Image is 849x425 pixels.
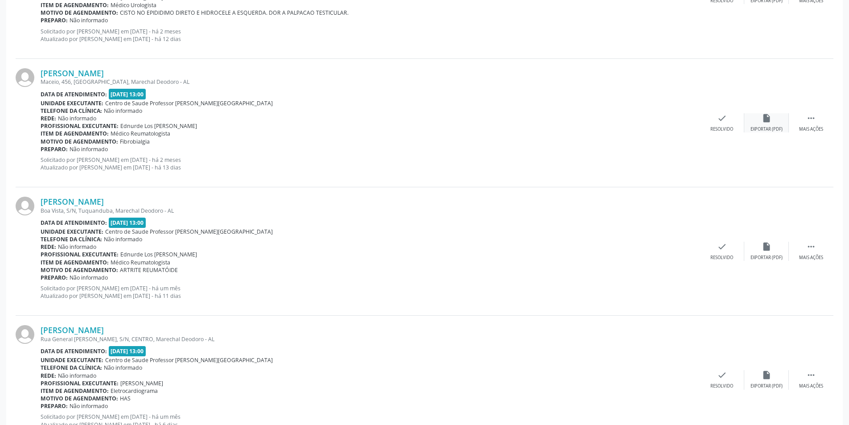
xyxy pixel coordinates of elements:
[799,383,823,389] div: Mais ações
[105,99,273,107] span: Centro de Saude Professor [PERSON_NAME][GEOGRAPHIC_DATA]
[104,235,142,243] span: Não informado
[41,380,119,387] b: Profissional executante:
[799,255,823,261] div: Mais ações
[41,266,118,274] b: Motivo de agendamento:
[109,346,146,356] span: [DATE] 13:00
[710,383,733,389] div: Resolvido
[41,9,118,17] b: Motivo de agendamento:
[58,372,96,380] span: Não informado
[70,402,108,410] span: Não informado
[41,335,700,343] div: Rua General [PERSON_NAME], S/N, CENTRO, Marechal Deodoro - AL
[120,380,163,387] span: [PERSON_NAME]
[16,325,34,344] img: img
[762,113,771,123] i: insert_drive_file
[58,115,96,122] span: Não informado
[111,130,170,137] span: Médico Reumatologista
[111,1,156,9] span: Médico Urologista
[41,364,102,371] b: Telefone da clínica:
[41,115,56,122] b: Rede:
[41,219,107,227] b: Data de atendimento:
[111,259,170,266] span: Médico Reumatologista
[41,122,119,130] b: Profissional executante:
[16,197,34,215] img: img
[41,285,700,300] p: Solicitado por [PERSON_NAME] em [DATE] - há um mês Atualizado por [PERSON_NAME] em [DATE] - há 11...
[120,122,197,130] span: Ednurde Los [PERSON_NAME]
[70,274,108,281] span: Não informado
[806,370,816,380] i: 
[120,395,131,402] span: HAS
[70,145,108,153] span: Não informado
[41,347,107,355] b: Data de atendimento:
[41,274,68,281] b: Preparo:
[120,138,150,145] span: Fibrobialgia
[111,387,158,395] span: Eletrocardiograma
[41,235,102,243] b: Telefone da clínica:
[717,242,727,252] i: check
[41,91,107,98] b: Data de atendimento:
[16,68,34,87] img: img
[104,107,142,115] span: Não informado
[751,126,783,132] div: Exportar (PDF)
[41,372,56,380] b: Rede:
[751,255,783,261] div: Exportar (PDF)
[105,228,273,235] span: Centro de Saude Professor [PERSON_NAME][GEOGRAPHIC_DATA]
[41,145,68,153] b: Preparo:
[806,242,816,252] i: 
[41,99,103,107] b: Unidade executante:
[710,255,733,261] div: Resolvido
[41,130,109,137] b: Item de agendamento:
[120,9,349,17] span: CISTO NO EPIDIDIMO DIRETO E HIDROCELE A ESQUERDA. DOR A PALPACAO TESTICULAR.
[41,78,700,86] div: Maceio, 456, [GEOGRAPHIC_DATA], Marechal Deodoro - AL
[58,243,96,251] span: Não informado
[41,28,700,43] p: Solicitado por [PERSON_NAME] em [DATE] - há 2 meses Atualizado por [PERSON_NAME] em [DATE] - há 1...
[41,395,118,402] b: Motivo de agendamento:
[762,370,771,380] i: insert_drive_file
[109,218,146,228] span: [DATE] 13:00
[751,383,783,389] div: Exportar (PDF)
[104,364,142,371] span: Não informado
[41,156,700,171] p: Solicitado por [PERSON_NAME] em [DATE] - há 2 meses Atualizado por [PERSON_NAME] em [DATE] - há 1...
[41,251,119,258] b: Profissional executante:
[717,370,727,380] i: check
[710,126,733,132] div: Resolvido
[70,17,108,24] span: Não informado
[41,259,109,266] b: Item de agendamento:
[41,68,104,78] a: [PERSON_NAME]
[41,228,103,235] b: Unidade executante:
[41,243,56,251] b: Rede:
[120,266,178,274] span: ARTRITE REUMATÓIDE
[105,356,273,364] span: Centro de Saude Professor [PERSON_NAME][GEOGRAPHIC_DATA]
[41,356,103,364] b: Unidade executante:
[762,242,771,252] i: insert_drive_file
[41,197,104,206] a: [PERSON_NAME]
[799,126,823,132] div: Mais ações
[717,113,727,123] i: check
[109,89,146,99] span: [DATE] 13:00
[41,17,68,24] b: Preparo:
[41,325,104,335] a: [PERSON_NAME]
[120,251,197,258] span: Ednurde Los [PERSON_NAME]
[41,107,102,115] b: Telefone da clínica:
[41,138,118,145] b: Motivo de agendamento:
[41,387,109,395] b: Item de agendamento:
[806,113,816,123] i: 
[41,402,68,410] b: Preparo:
[41,207,700,215] div: Boa Vista, S/N, Tuquanduba, Marechal Deodoro - AL
[41,1,109,9] b: Item de agendamento:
